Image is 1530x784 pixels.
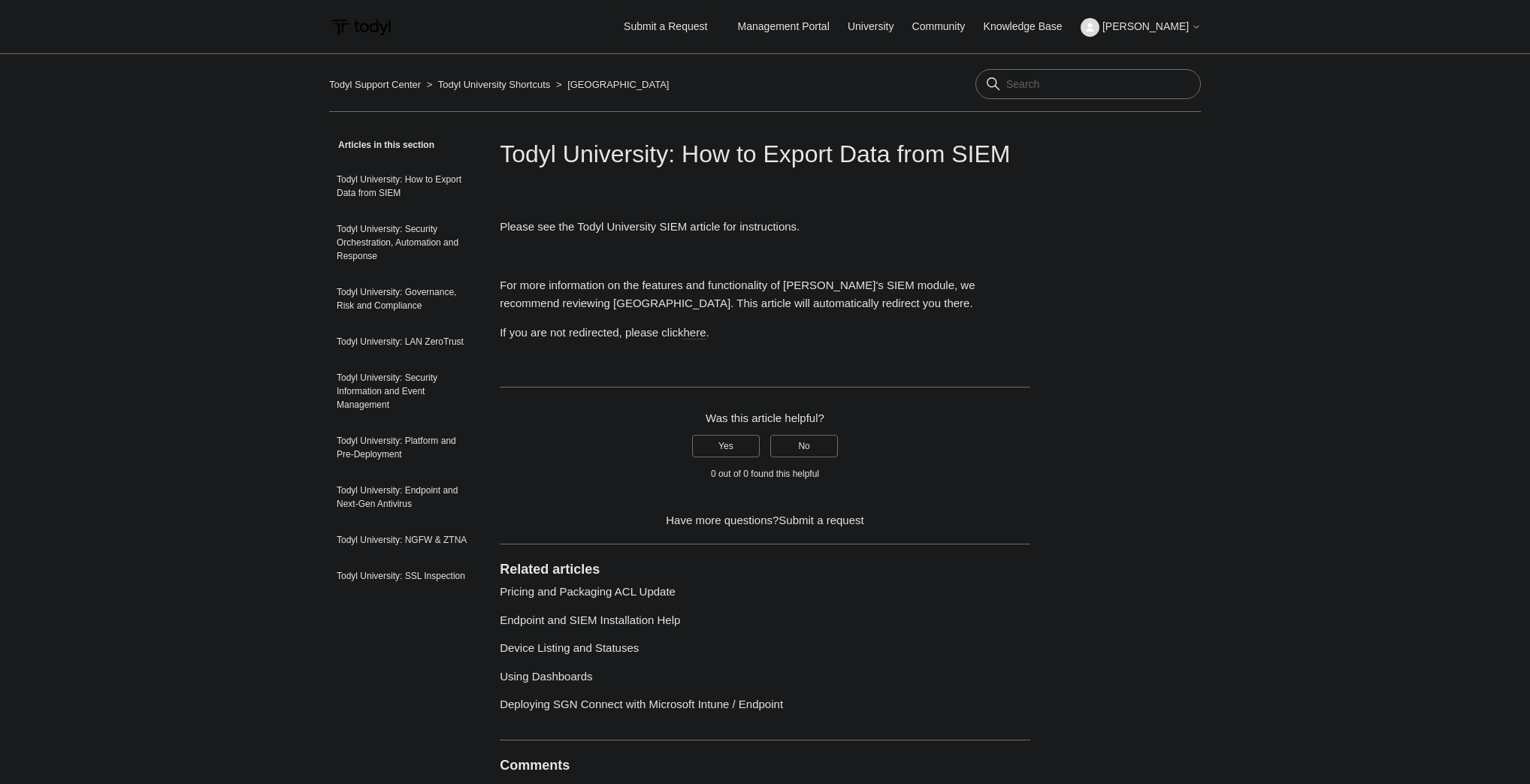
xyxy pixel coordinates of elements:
a: Management Portal [738,19,845,35]
a: Using Dashboards [500,670,592,683]
a: Device Listing and Statuses [500,641,639,654]
h2: Related articles [500,559,1030,580]
a: Community [912,19,981,35]
div: Have more questions? [500,512,1030,529]
span: Articles in this section [329,140,434,150]
a: Todyl Support Center [329,79,421,90]
input: Search [975,69,1201,99]
a: here [683,326,706,339]
h1: Todyl University: How to Export Data from SIEM [500,136,1030,172]
a: Endpoint and SIEM Installation Help [500,614,680,626]
li: Todyl Support Center [329,79,424,90]
li: Todyl University [553,79,670,90]
a: Submit a request [779,514,863,526]
button: This article was helpful [692,435,760,457]
a: Submit a Request [609,14,722,39]
img: Todyl Support Center Help Center home page [329,14,393,41]
a: Todyl University Shortcuts [438,79,551,90]
p: For more information on the features and functionality of [PERSON_NAME]'s SIEM module, we recomme... [500,276,1030,312]
a: University [848,19,909,35]
button: This article was not helpful [770,435,838,457]
a: Todyl University: LAN ZeroTrust [329,327,477,356]
a: Todyl University: Governance, Risk and Compliance [329,278,477,320]
a: Todyl University: SSL Inspection [329,562,477,590]
a: Pricing and Packaging ACL Update [500,585,676,598]
p: If you are not redirected, please click . [500,324,1030,342]
a: Todyl University: NGFW & ZTNA [329,526,477,554]
a: [GEOGRAPHIC_DATA] [567,79,669,90]
a: Todyl University: Platform and Pre-Deployment [329,427,477,469]
a: Todyl University: How to Export Data from SIEM [329,165,477,207]
span: 0 out of 0 found this helpful [711,469,819,479]
span: [PERSON_NAME] [1102,20,1189,32]
button: [PERSON_NAME] [1081,18,1201,37]
span: Was this article helpful? [706,412,824,424]
a: Todyl University: Security Information and Event Management [329,363,477,419]
li: Todyl University Shortcuts [424,79,553,90]
h2: Comments [500,755,1030,776]
a: Todyl University: Security Orchestration, Automation and Response [329,215,477,270]
p: Please see the Todyl University SIEM article for instructions. [500,218,1030,236]
a: Todyl University: Endpoint and Next-Gen Antivirus [329,476,477,518]
a: Knowledge Base [984,19,1078,35]
a: Deploying SGN Connect with Microsoft Intune / Endpoint [500,698,783,710]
